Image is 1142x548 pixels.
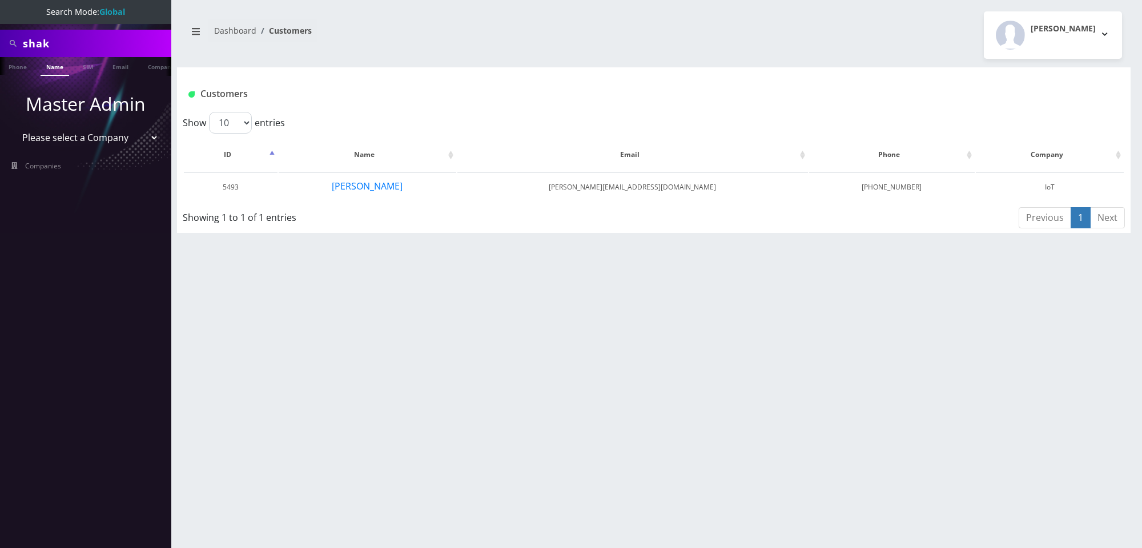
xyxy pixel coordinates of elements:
div: Showing 1 to 1 of 1 entries [183,206,567,224]
td: [PHONE_NUMBER] [809,172,974,202]
a: Next [1090,207,1125,228]
th: Company: activate to sort column ascending [976,138,1124,171]
a: Email [107,57,134,75]
a: Name [41,57,69,76]
a: Dashboard [214,25,256,36]
li: Customers [256,25,312,37]
span: Companies [25,161,61,171]
strong: Global [99,6,125,17]
a: SIM [77,57,99,75]
td: IoT [976,172,1124,202]
h2: [PERSON_NAME] [1031,24,1096,34]
select: Showentries [209,112,252,134]
span: Search Mode: [46,6,125,17]
th: ID: activate to sort column descending [184,138,278,171]
input: Search All Companies [23,33,168,54]
a: Previous [1019,207,1071,228]
th: Phone: activate to sort column ascending [809,138,974,171]
td: 5493 [184,172,278,202]
a: 1 [1071,207,1091,228]
a: Phone [3,57,33,75]
a: Company [142,57,180,75]
th: Name: activate to sort column ascending [279,138,456,171]
button: [PERSON_NAME] [984,11,1122,59]
button: [PERSON_NAME] [331,179,403,194]
nav: breadcrumb [186,19,645,51]
label: Show entries [183,112,285,134]
h1: Customers [188,88,961,99]
td: [PERSON_NAME][EMAIL_ADDRESS][DOMAIN_NAME] [457,172,809,202]
th: Email: activate to sort column ascending [457,138,809,171]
